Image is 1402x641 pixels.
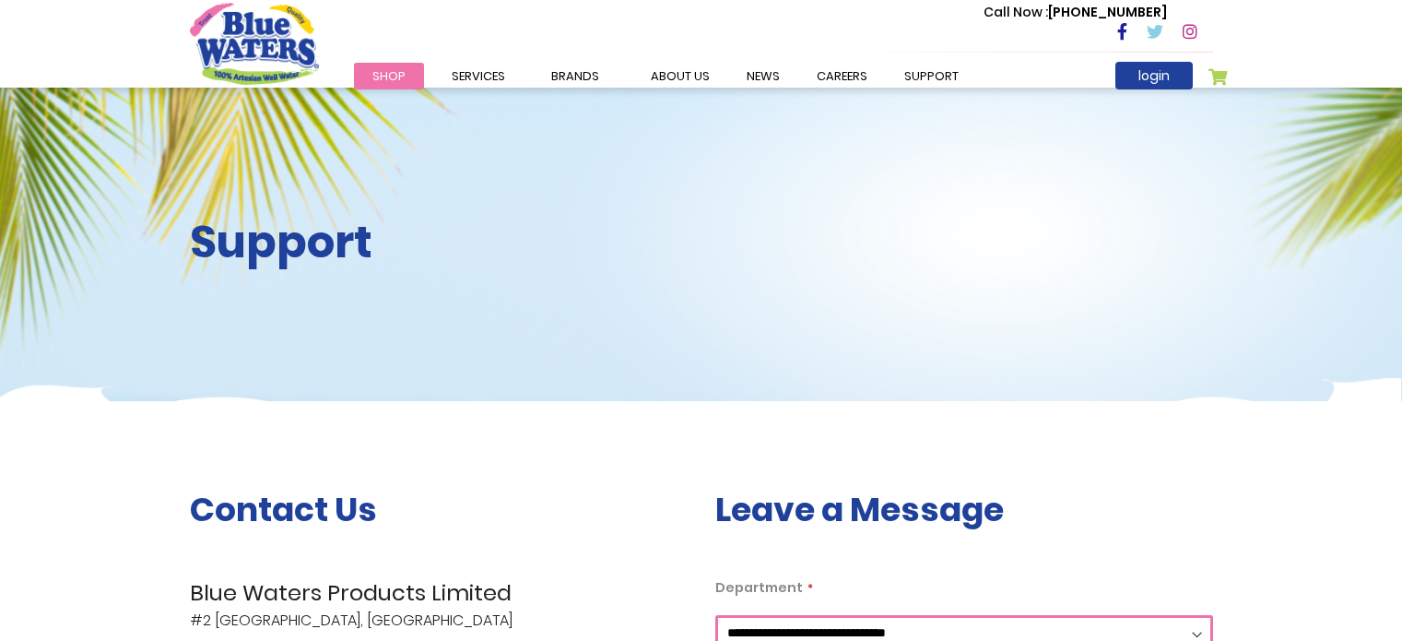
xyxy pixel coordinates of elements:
span: Department [715,578,803,597]
span: Blue Waters Products Limited [190,576,688,610]
a: support [886,63,977,89]
a: about us [632,63,728,89]
span: Brands [551,67,599,85]
span: Services [452,67,505,85]
span: Call Now : [984,3,1048,21]
a: store logo [190,3,319,84]
p: #2 [GEOGRAPHIC_DATA], [GEOGRAPHIC_DATA] [190,576,688,632]
a: careers [798,63,886,89]
h2: Support [190,216,688,269]
span: Shop [372,67,406,85]
h3: Contact Us [190,490,688,529]
a: login [1115,62,1193,89]
a: News [728,63,798,89]
h3: Leave a Message [715,490,1213,529]
p: [PHONE_NUMBER] [984,3,1167,22]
